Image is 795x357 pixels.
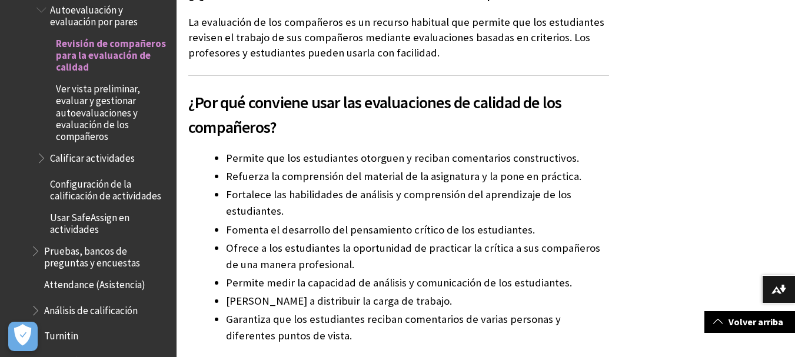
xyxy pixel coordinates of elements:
span: Configuración de la calificación de actividades [50,174,168,202]
li: Garantiza que los estudiantes reciban comentarios de varias personas y diferentes puntos de vista. [226,311,609,344]
li: Permite que los estudiantes otorguen y reciban comentarios constructivos. [226,150,609,166]
li: Fomenta el desarrollo del pensamiento crítico de los estudiantes. [226,222,609,238]
span: Turnitin [44,326,78,342]
h2: ¿Por qué conviene usar las evaluaciones de calidad de los compañeros? [188,75,609,139]
li: [PERSON_NAME] a distribuir la carga de trabajo. [226,293,609,309]
p: La evaluación de los compañeros es un recurso habitual que permite que los estudiantes revisen el... [188,15,609,61]
li: Fortalece las habilidades de análisis y comprensión del aprendizaje de los estudiantes. [226,186,609,219]
span: Ver vista preliminar, evaluar y gestionar autoevaluaciones y evaluación de los compañeros [56,79,168,142]
span: Calificar actividades [50,148,135,164]
button: Abrir preferencias [8,322,38,351]
a: Volver arriba [704,311,795,333]
span: Pruebas, bancos de preguntas y encuestas [44,241,168,269]
span: Análisis de calificación [44,301,138,316]
li: Permite medir la capacidad de análisis y comunicación de los estudiantes. [226,275,609,291]
span: Revisión de compañeros para la evaluación de calidad [56,34,168,73]
span: Usar SafeAssign en actividades [50,208,168,235]
li: Refuerza la comprensión del material de la asignatura y la pone en práctica. [226,168,609,185]
span: Attendance (Asistencia) [44,275,145,291]
li: Ofrece a los estudiantes la oportunidad de practicar la crítica a sus compañeros de una manera pr... [226,240,609,273]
